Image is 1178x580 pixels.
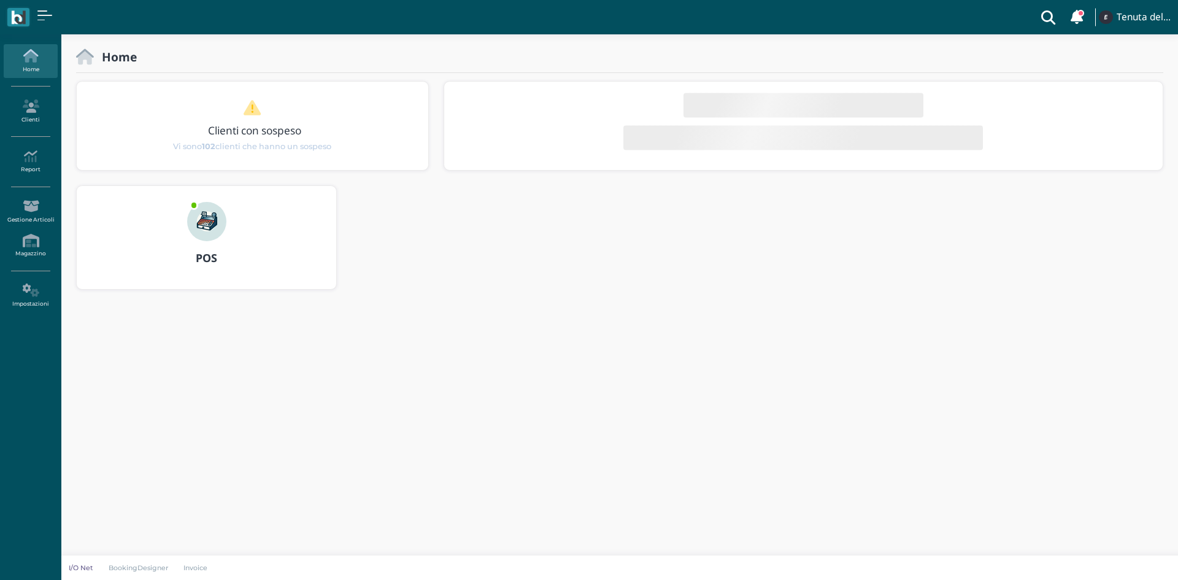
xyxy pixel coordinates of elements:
h3: Clienti con sospeso [102,125,407,136]
span: Vi sono clienti che hanno un sospeso [173,141,331,152]
a: Home [4,44,57,78]
a: Gestione Articoli [4,195,57,228]
img: ... [1099,10,1112,24]
a: Impostazioni [4,279,57,312]
a: Clienti [4,95,57,128]
b: POS [196,250,217,265]
img: ... [187,202,226,241]
a: Magazzino [4,229,57,263]
img: logo [11,10,25,25]
a: Clienti con sospeso Vi sono102clienti che hanno un sospeso [100,99,404,152]
a: ... POS [76,185,337,304]
a: Report [4,145,57,179]
a: ... Tenuta del Barco [1097,2,1171,32]
h4: Tenuta del Barco [1117,12,1171,23]
div: 1 / 1 [77,82,428,170]
b: 102 [202,142,215,151]
h2: Home [94,50,137,63]
iframe: Help widget launcher [1091,542,1168,570]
